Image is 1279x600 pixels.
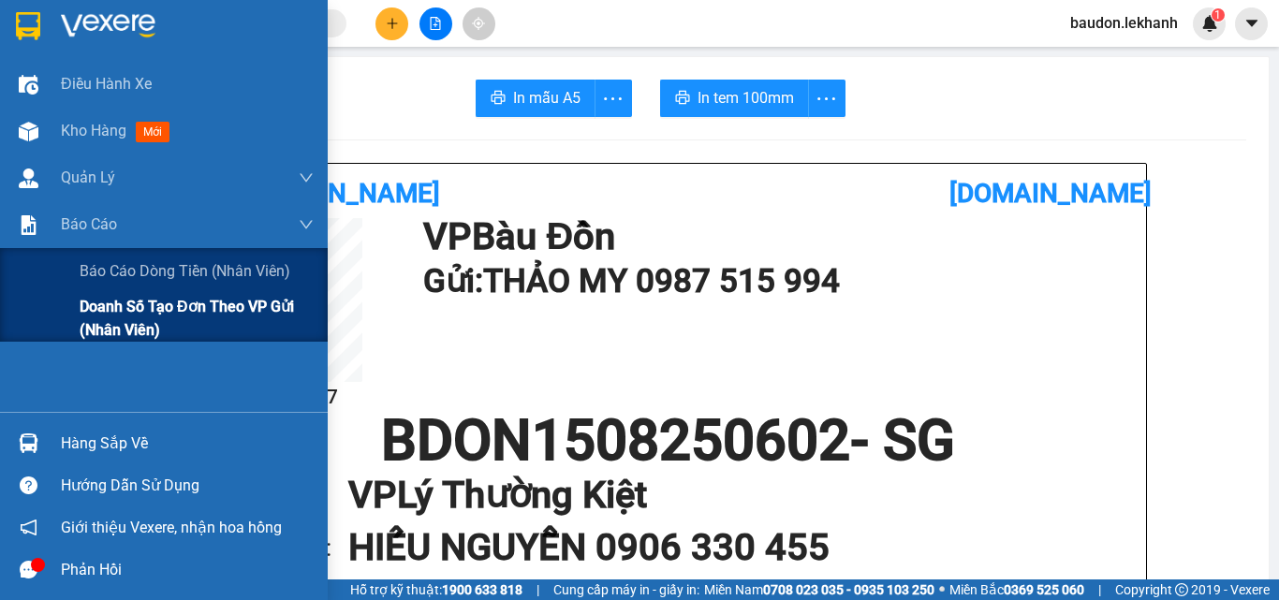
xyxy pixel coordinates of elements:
span: Kho hàng [61,122,126,139]
span: In mẫu A5 [513,86,581,110]
span: printer [491,90,506,108]
sup: 1 [1212,8,1225,22]
span: baudon.lekhanh [1055,11,1193,35]
span: Báo cáo dòng tiền (nhân viên) [80,259,290,283]
div: 0906330455 [179,83,330,110]
span: In tem 100mm [698,86,794,110]
span: down [299,170,314,185]
span: ⚪️ [939,586,945,593]
button: aim [463,7,495,40]
img: icon-new-feature [1201,15,1218,32]
button: printerIn tem 100mm [660,80,809,117]
span: Quản Lý [61,166,115,189]
b: [DOMAIN_NAME] [949,178,1152,209]
img: warehouse-icon [19,75,38,95]
img: solution-icon [19,215,38,235]
strong: 1900 633 818 [442,582,522,597]
div: Hàng sắp về [61,430,314,458]
div: Hướng dẫn sử dụng [61,472,314,500]
span: CR : [14,123,43,142]
button: file-add [419,7,452,40]
span: mới [136,122,169,142]
strong: 0369 525 060 [1004,582,1084,597]
span: plus [386,17,399,30]
span: caret-down [1243,15,1260,32]
div: 30.000 [14,121,169,143]
span: down [299,217,314,232]
span: printer [675,90,690,108]
span: Cung cấp máy in - giấy in: [553,579,699,600]
button: more [808,80,845,117]
span: file-add [429,17,442,30]
span: Miền Bắc [949,579,1084,600]
span: Giới thiệu Vexere, nhận hoa hồng [61,516,282,539]
span: notification [20,519,37,536]
span: 1 [1214,8,1221,22]
h1: VP Bàu Đồn [423,218,1127,256]
h1: HIẾU NGUYỄN 0906 330 455 [348,521,1099,574]
span: | [537,579,539,600]
img: warehouse-icon [19,433,38,453]
img: warehouse-icon [19,122,38,141]
div: Phản hồi [61,556,314,584]
h1: Gửi: THẢO MY 0987 515 994 [423,256,1127,307]
span: copyright [1175,583,1188,596]
span: message [20,561,37,578]
button: plus [375,7,408,40]
span: Điều hành xe [61,72,152,95]
span: question-circle [20,476,37,494]
span: Doanh số tạo đơn theo VP gửi (nhân viên) [80,295,314,342]
div: 0987515994 [16,61,166,87]
span: Hỗ trợ kỹ thuật: [350,579,522,600]
div: THẢO MY [16,38,166,61]
div: Lý Thường Kiệt [179,16,330,61]
span: Gửi: [16,18,45,37]
strong: 0708 023 035 - 0935 103 250 [763,582,934,597]
span: Báo cáo [61,212,117,236]
span: Miền Nam [704,579,934,600]
h1: VP Lý Thường Kiệt [348,469,1099,521]
span: Nhận: [179,18,224,37]
button: printerIn mẫu A5 [476,80,595,117]
span: | [1098,579,1101,600]
span: more [809,87,845,110]
img: warehouse-icon [19,168,38,188]
button: caret-down [1235,7,1268,40]
div: Bàu Đồn [16,16,166,38]
b: [PERSON_NAME] [238,178,440,209]
div: HIẾU NGUYỄN [179,61,330,83]
span: aim [472,17,485,30]
img: logo-vxr [16,12,40,40]
button: more [595,80,632,117]
h1: BDON1508250602 - SG [198,413,1137,469]
span: more [595,87,631,110]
